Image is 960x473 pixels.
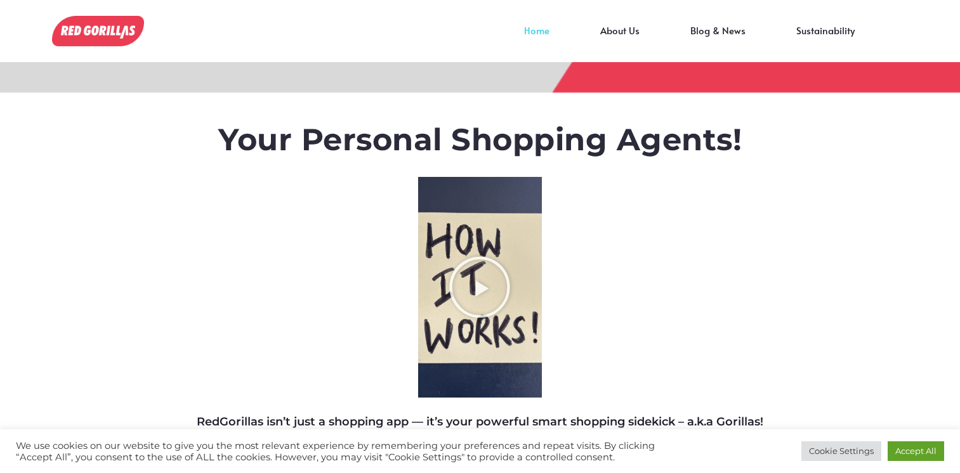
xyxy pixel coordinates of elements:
a: Home [499,30,575,49]
h1: Your Personal Shopping Agents! [135,122,825,159]
a: Cookie Settings [801,441,881,461]
div: Play Video about RedGorillas How it Works [448,256,511,319]
h4: RedGorillas isn’t just a shopping app — it’s your powerful smart shopping sidekick – a.k.a Gorill... [135,413,825,465]
a: Blog & News [665,30,771,49]
a: About Us [575,30,665,49]
img: RedGorillas Shopping App! [52,16,144,46]
a: Accept All [888,441,944,461]
div: We use cookies on our website to give you the most relevant experience by remembering your prefer... [16,440,666,463]
a: Sustainability [771,30,880,49]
